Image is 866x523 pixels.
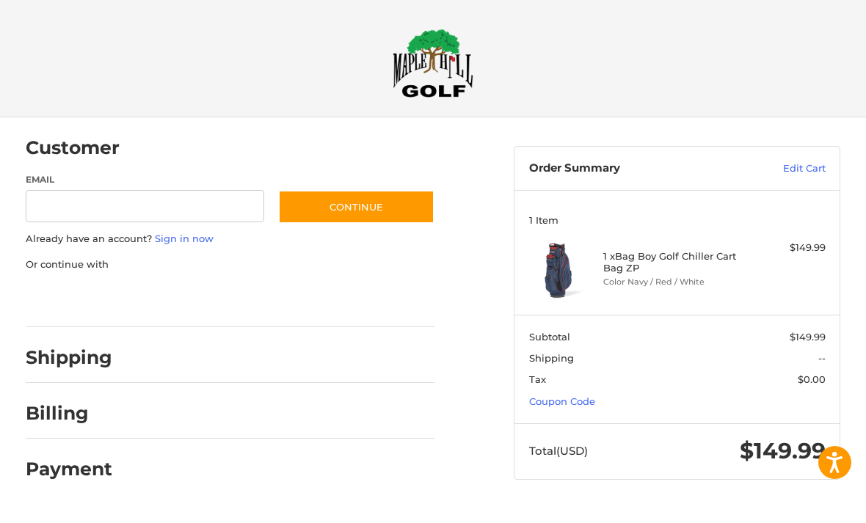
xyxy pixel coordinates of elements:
[393,29,473,98] img: Maple Hill Golf
[529,331,570,343] span: Subtotal
[818,352,826,364] span: --
[155,233,214,244] a: Sign in now
[790,331,826,343] span: $149.99
[752,241,826,255] div: $149.99
[731,161,826,176] a: Edit Cart
[529,161,732,176] h3: Order Summary
[269,286,379,312] iframe: PayPal-venmo
[529,214,826,226] h3: 1 Item
[603,250,748,274] h4: 1 x Bag Boy Golf Chiller Cart Bag ZP
[26,136,120,159] h2: Customer
[21,286,131,312] iframe: PayPal-paypal
[26,346,112,369] h2: Shipping
[529,444,588,458] span: Total (USD)
[26,173,264,186] label: Email
[26,402,112,425] h2: Billing
[529,373,546,385] span: Tax
[145,286,255,312] iframe: PayPal-paylater
[529,395,595,407] a: Coupon Code
[740,437,826,464] span: $149.99
[278,190,434,224] button: Continue
[603,276,748,288] li: Color Navy / Red / White
[529,352,574,364] span: Shipping
[745,483,866,523] iframe: Google Customer Reviews
[26,232,435,246] p: Already have an account?
[798,373,826,385] span: $0.00
[26,458,112,480] h2: Payment
[26,257,435,272] p: Or continue with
